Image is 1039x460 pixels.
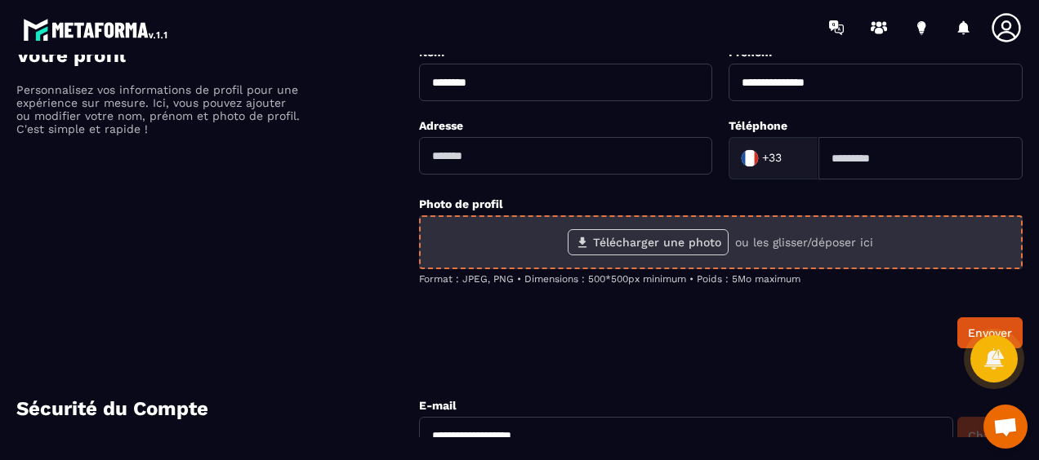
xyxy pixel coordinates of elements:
p: Format : JPEG, PNG • Dimensions : 500*500px minimum • Poids : 5Mo maximum [419,273,1023,285]
div: Search for option [729,137,818,179]
h4: Sécurité du Compte [16,397,419,420]
label: Téléphone [729,119,787,132]
label: E-mail [419,399,457,412]
p: Personnalisez vos informations de profil pour une expérience sur mesure. Ici, vous pouvez ajouter... [16,83,302,135]
label: Photo de profil [419,197,503,210]
img: Country Flag [734,142,766,175]
h4: Votre profil [16,44,419,67]
a: Ouvrir le chat [983,405,1028,449]
label: Télécharger une photo [568,229,729,255]
p: ou les glisser/déposer ici [735,236,873,249]
span: +33 [762,150,782,166]
img: logo [23,15,170,44]
button: Envoyer [957,317,1023,348]
input: Search for option [785,146,801,170]
label: Adresse [419,119,463,132]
